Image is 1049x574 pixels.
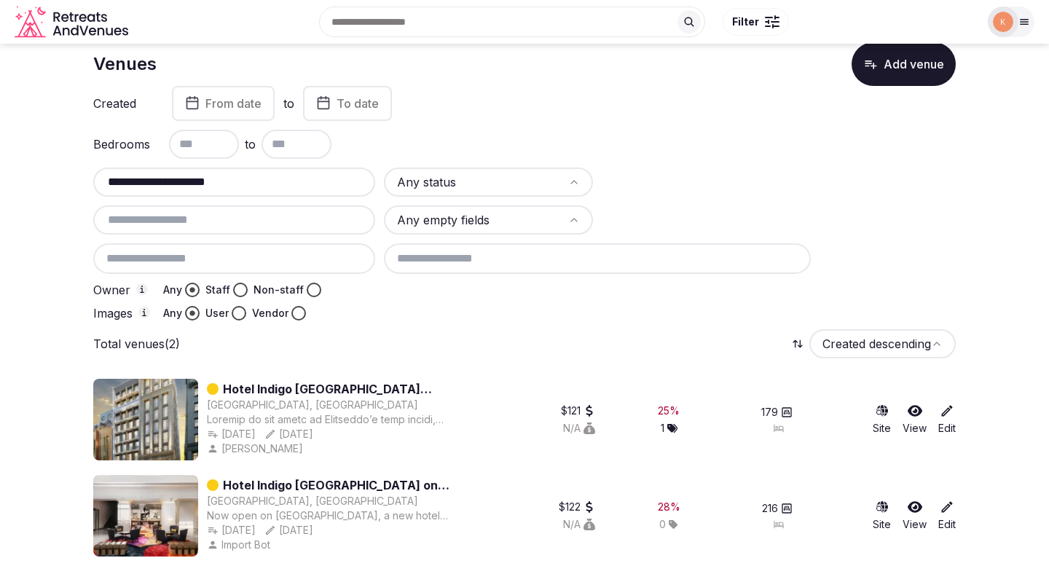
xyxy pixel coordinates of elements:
button: $122 [559,500,595,514]
button: N/A [563,517,595,532]
svg: Retreats and Venues company logo [15,6,131,39]
img: Featured image for Hotel Indigo Melbourne Little Collins [93,379,198,460]
div: 28 % [658,500,680,514]
label: Bedrooms [93,138,152,150]
label: Staff [205,283,230,297]
label: Vendor [252,306,288,321]
div: 25 % [658,404,680,418]
button: [DATE] [207,427,256,441]
button: $121 [561,404,595,418]
img: Featured image for Hotel Indigo Melbourne on Flinders [93,475,198,557]
a: Site [873,500,891,532]
a: Edit [938,500,956,532]
span: From date [205,96,262,111]
a: View [903,500,927,532]
label: Images [93,307,152,320]
label: Owner [93,283,152,296]
label: Any [163,306,182,321]
a: Hotel Indigo [GEOGRAPHIC_DATA] [GEOGRAPHIC_DATA][PERSON_NAME] [223,380,451,398]
a: View [903,404,927,436]
label: User [205,306,229,321]
label: Any [163,283,182,297]
button: Images [138,307,150,318]
button: 28% [658,500,680,514]
button: [DATE] [207,523,256,538]
span: 216 [762,501,778,516]
button: [PERSON_NAME] [207,441,306,456]
button: [DATE] [264,523,313,538]
span: 0 [659,517,666,532]
p: Total venues (2) [93,336,180,352]
button: [GEOGRAPHIC_DATA], [GEOGRAPHIC_DATA] [207,398,418,412]
span: 179 [761,405,778,420]
div: Now open on [GEOGRAPHIC_DATA], a new hotel for the curious traveller. Get set to discover local l... [207,508,451,523]
button: N/A [563,421,595,436]
button: 216 [762,501,793,516]
a: Edit [938,404,956,436]
a: Hotel Indigo [GEOGRAPHIC_DATA] on Flinders [223,476,451,494]
button: 179 [761,405,793,420]
button: [DATE] [264,427,313,441]
label: to [283,95,294,111]
button: Import Bot [207,538,273,552]
button: Add venue [852,42,956,86]
div: Loremip do sit ametc ad Elitseddo’e temp incidi, Utlab Etdolo Magnaaliq Enimad Minimve quisnos ex... [207,412,451,427]
h1: Venues [93,52,157,76]
button: 25% [658,404,680,418]
a: Visit the homepage [15,6,131,39]
button: Owner [136,283,148,295]
label: Non-staff [254,283,304,297]
span: To date [337,96,379,111]
span: Filter [732,15,759,29]
button: Filter [723,8,789,36]
button: From date [172,86,275,121]
button: 1 [661,421,677,436]
button: [GEOGRAPHIC_DATA], [GEOGRAPHIC_DATA] [207,494,418,508]
label: Created [93,98,152,109]
span: to [245,135,256,153]
a: Site [873,404,891,436]
button: To date [303,86,392,121]
img: katsabado [993,12,1013,32]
